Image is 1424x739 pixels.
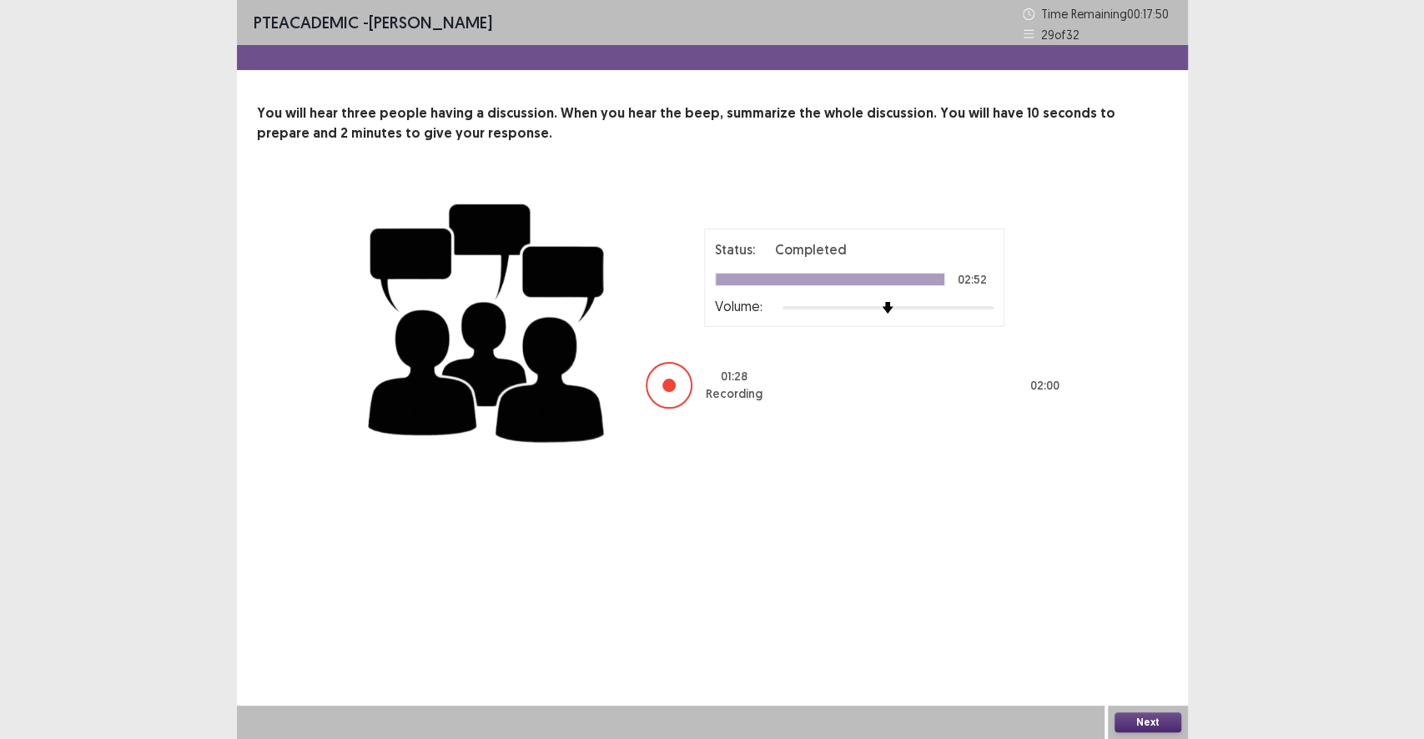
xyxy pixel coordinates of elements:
p: Status: [715,239,755,259]
p: Completed [775,239,847,259]
p: - [PERSON_NAME] [254,10,492,35]
img: group-discussion [362,183,612,456]
p: 29 of 32 [1041,26,1079,43]
p: 01 : 28 [721,368,747,385]
p: You will hear three people having a discussion. When you hear the beep, summarize the whole discu... [257,103,1168,143]
p: Recording [706,385,762,403]
button: Next [1115,712,1181,732]
p: 02:52 [958,274,987,285]
img: arrow-thumb [882,302,893,314]
p: 02 : 00 [1030,377,1059,395]
p: Volume: [715,296,762,316]
p: Time Remaining 00 : 17 : 50 [1041,5,1171,23]
span: PTE academic [254,12,359,33]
